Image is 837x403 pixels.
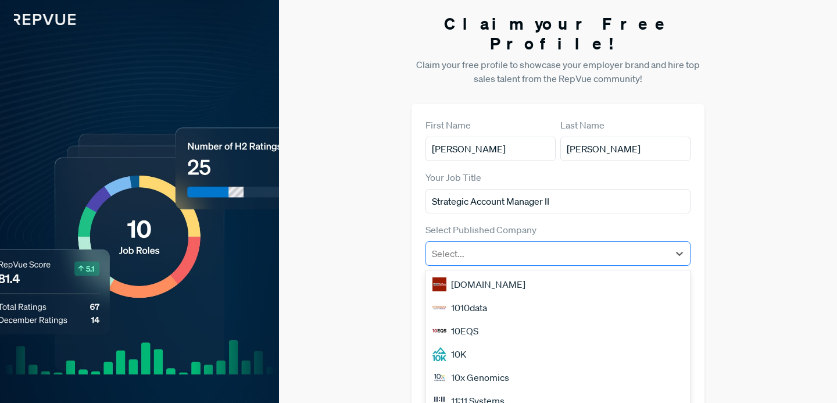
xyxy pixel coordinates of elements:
input: Title [425,189,691,213]
label: First Name [425,118,471,132]
label: Last Name [560,118,604,132]
input: First Name [425,137,556,161]
div: 1010data [425,296,691,319]
img: 10K [432,347,446,361]
p: Claim your free profile to showcase your employer brand and hire top sales talent from the RepVue... [412,58,704,85]
img: 1010data [432,301,446,315]
label: Select Published Company [425,223,536,237]
img: 1000Bulbs.com [432,277,446,291]
div: [DOMAIN_NAME] [425,273,691,296]
div: 10K [425,343,691,366]
h3: Claim your Free Profile! [412,14,704,53]
div: 10EQS [425,319,691,343]
img: 10x Genomics [432,370,446,384]
img: 10EQS [432,324,446,338]
label: Your Job Title [425,170,481,184]
input: Last Name [560,137,691,161]
div: 10x Genomics [425,366,691,389]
